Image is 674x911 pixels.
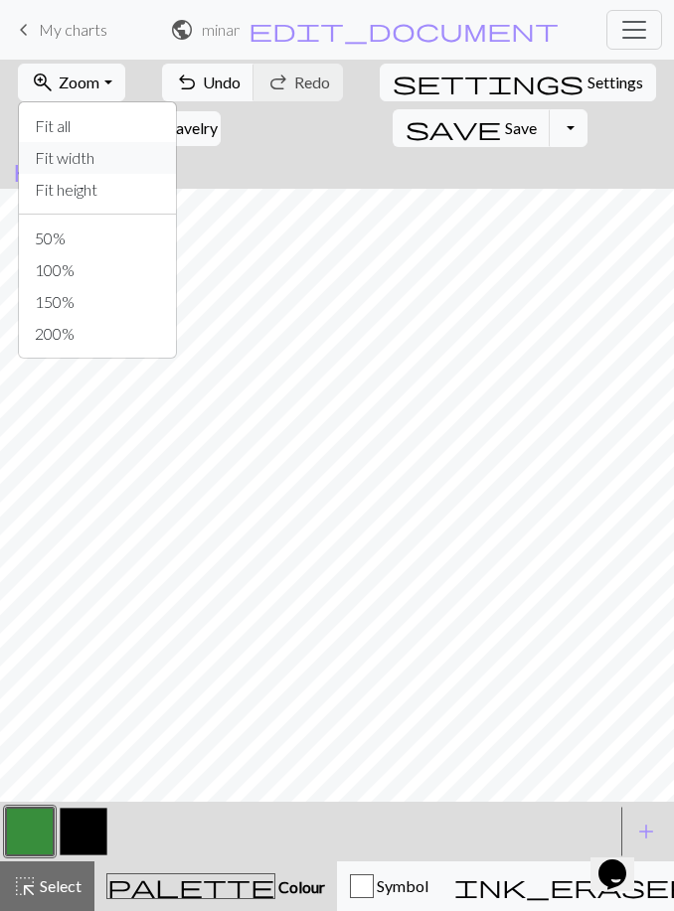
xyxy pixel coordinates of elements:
[13,156,108,184] span: help
[406,114,501,142] span: save
[12,16,36,44] span: keyboard_arrow_left
[107,872,274,900] span: palette
[19,318,176,350] button: 200%
[393,69,584,96] span: settings
[634,818,658,845] span: add
[18,64,124,101] button: Zoom
[175,69,199,96] span: undo
[202,20,240,39] h2: minami / minami
[590,832,654,891] iframe: chat widget
[275,877,325,896] span: Colour
[203,73,241,91] span: Undo
[94,861,337,911] button: Colour
[19,254,176,286] button: 100%
[12,13,107,47] a: My charts
[337,861,441,911] button: Symbol
[19,223,176,254] button: 50%
[39,20,107,39] span: My charts
[162,64,254,101] button: Undo
[393,109,551,147] button: Save
[505,118,537,137] span: Save
[37,876,82,895] span: Select
[606,10,662,50] button: Toggle navigation
[31,69,55,96] span: zoom_in
[59,73,99,91] span: Zoom
[380,64,656,101] button: SettingsSettings
[19,110,176,142] button: Fit all
[170,16,194,44] span: public
[393,71,584,94] i: Settings
[13,872,37,900] span: highlight_alt
[249,16,559,44] span: edit_document
[19,142,176,174] button: Fit width
[588,71,643,94] span: Settings
[19,174,176,206] button: Fit height
[19,286,176,318] button: 150%
[374,876,428,895] span: Symbol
